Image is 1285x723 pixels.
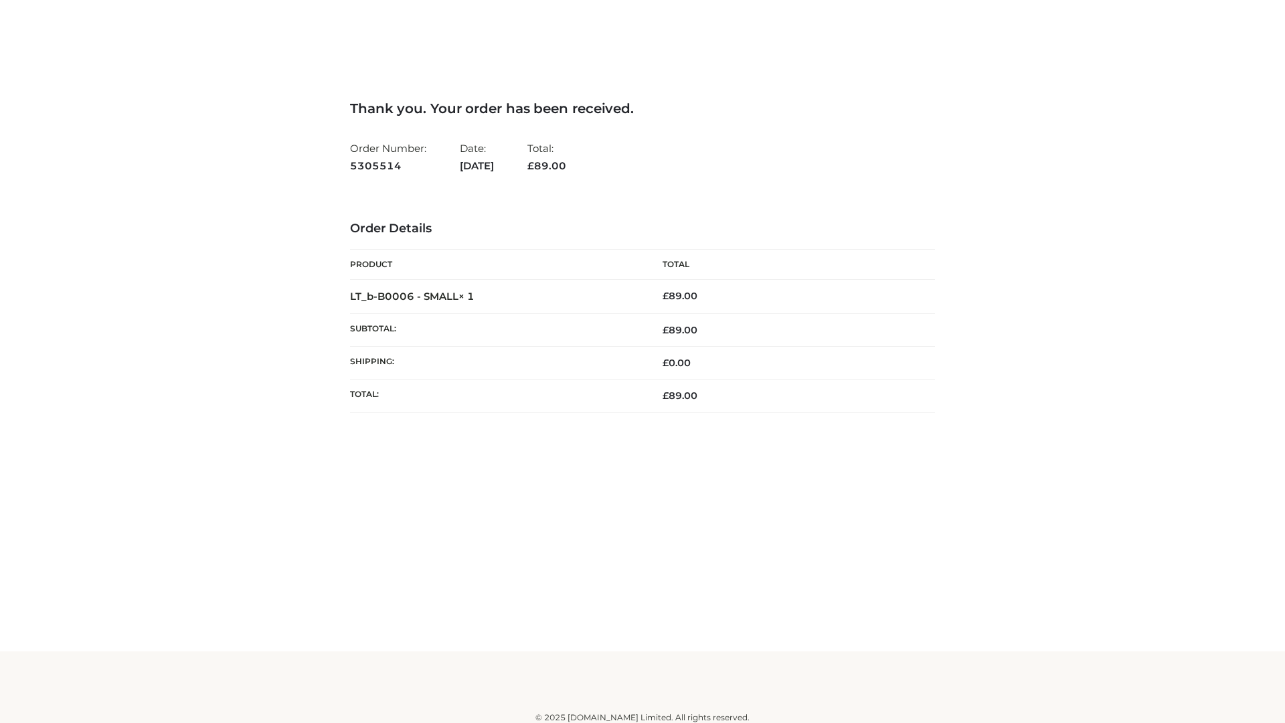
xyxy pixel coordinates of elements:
[663,390,697,402] span: 89.00
[350,100,935,116] h3: Thank you. Your order has been received.
[350,347,642,380] th: Shipping:
[642,250,935,280] th: Total
[350,290,475,303] strong: LT_b-B0006 - SMALL
[663,324,697,336] span: 89.00
[350,222,935,236] h3: Order Details
[527,159,534,172] span: £
[663,390,669,402] span: £
[350,157,426,175] strong: 5305514
[350,137,426,177] li: Order Number:
[663,357,691,369] bdi: 0.00
[527,137,566,177] li: Total:
[663,290,669,302] span: £
[663,324,669,336] span: £
[663,290,697,302] bdi: 89.00
[458,290,475,303] strong: × 1
[527,159,566,172] span: 89.00
[460,137,494,177] li: Date:
[350,380,642,412] th: Total:
[460,157,494,175] strong: [DATE]
[663,357,669,369] span: £
[350,250,642,280] th: Product
[350,313,642,346] th: Subtotal:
